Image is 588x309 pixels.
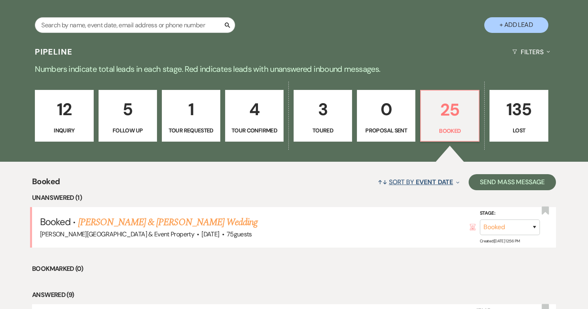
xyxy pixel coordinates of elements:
[162,90,220,142] a: 1Tour Requested
[40,215,70,228] span: Booked
[426,126,474,135] p: Booked
[416,178,453,186] span: Event Date
[230,96,278,123] p: 4
[167,96,215,123] p: 1
[484,17,548,33] button: + Add Lead
[32,193,556,203] li: Unanswered (1)
[35,46,72,57] h3: Pipeline
[32,290,556,300] li: Answered (9)
[480,238,520,244] span: Created: [DATE] 12:56 PM
[78,215,258,230] a: [PERSON_NAME] & [PERSON_NAME] Wedding
[230,126,278,135] p: Tour Confirmed
[378,178,387,186] span: ↑↓
[299,96,347,123] p: 3
[489,90,548,142] a: 135Lost
[495,126,543,135] p: Lost
[362,96,410,123] p: 0
[509,41,553,63] button: Filters
[201,230,219,238] span: [DATE]
[357,90,415,142] a: 0Proposal Sent
[480,209,540,218] label: Stage:
[104,126,152,135] p: Follow Up
[362,126,410,135] p: Proposal Sent
[35,90,93,142] a: 12Inquiry
[469,174,556,190] button: Send Mass Message
[40,230,194,238] span: [PERSON_NAME][GEOGRAPHIC_DATA] & Event Property
[6,63,582,75] p: Numbers indicate total leads in each stage. Red indicates leads with unanswered inbound messages.
[32,175,60,193] span: Booked
[495,96,543,123] p: 135
[227,230,252,238] span: 75 guests
[99,90,157,142] a: 5Follow Up
[299,126,347,135] p: Toured
[225,90,284,142] a: 4Tour Confirmed
[104,96,152,123] p: 5
[167,126,215,135] p: Tour Requested
[32,264,556,274] li: Bookmarked (0)
[40,96,88,123] p: 12
[375,171,463,193] button: Sort By Event Date
[35,17,235,33] input: Search by name, event date, email address or phone number
[294,90,352,142] a: 3Toured
[420,90,479,142] a: 25Booked
[40,126,88,135] p: Inquiry
[426,96,474,123] p: 25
